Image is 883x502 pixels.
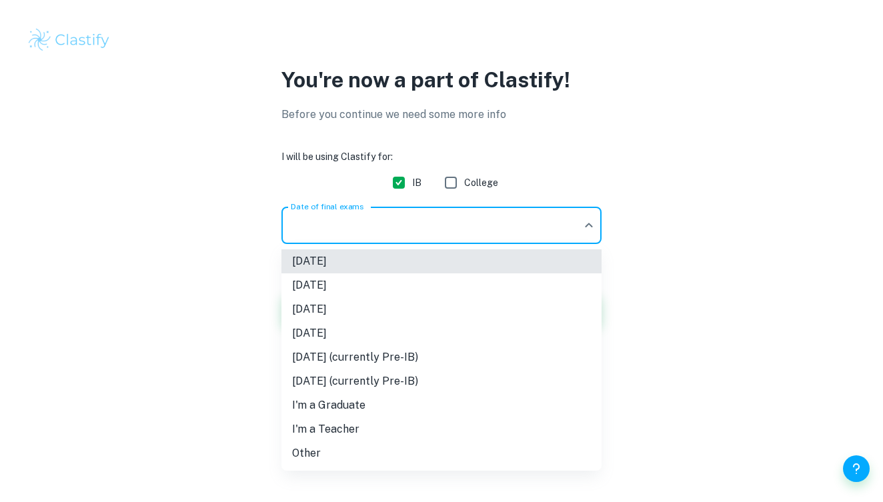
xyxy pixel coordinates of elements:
[281,297,602,321] li: [DATE]
[281,249,602,273] li: [DATE]
[281,321,602,345] li: [DATE]
[281,441,602,465] li: Other
[281,393,602,417] li: I'm a Graduate
[281,345,602,369] li: [DATE] (currently Pre-IB)
[281,273,602,297] li: [DATE]
[281,417,602,441] li: I'm a Teacher
[281,369,602,393] li: [DATE] (currently Pre-IB)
